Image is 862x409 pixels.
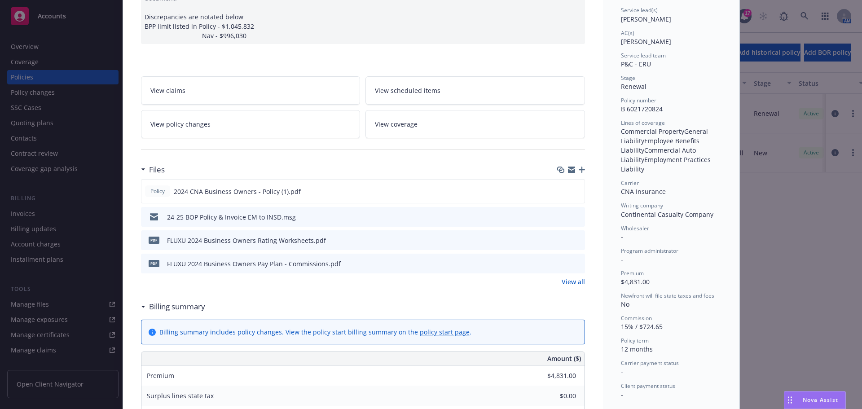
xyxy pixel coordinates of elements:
[167,212,296,222] div: 24-25 BOP Policy & Invoice EM to INSD.msg
[141,301,205,312] div: Billing summary
[621,359,679,367] span: Carrier payment status
[621,179,639,187] span: Carrier
[141,76,361,105] a: View claims
[573,187,581,196] button: preview file
[573,259,581,268] button: preview file
[149,301,205,312] h3: Billing summary
[141,164,165,176] div: Files
[149,164,165,176] h3: Files
[150,119,211,129] span: View policy changes
[621,105,663,113] span: B 6021720824
[547,354,581,363] span: Amount ($)
[559,187,566,196] button: download file
[365,110,585,138] a: View coverage
[784,391,846,409] button: Nova Assist
[621,269,644,277] span: Premium
[150,86,185,95] span: View claims
[559,259,566,268] button: download file
[141,110,361,138] a: View policy changes
[621,202,663,209] span: Writing company
[621,368,623,376] span: -
[621,15,671,23] span: [PERSON_NAME]
[621,37,671,46] span: [PERSON_NAME]
[621,224,649,232] span: Wholesaler
[523,369,581,383] input: 0.00
[621,345,653,353] span: 12 months
[147,371,174,380] span: Premium
[375,119,418,129] span: View coverage
[621,277,650,286] span: $4,831.00
[149,260,159,267] span: pdf
[621,146,698,164] span: Commercial Auto Liability
[149,237,159,243] span: pdf
[523,389,581,403] input: 0.00
[621,136,701,154] span: Employee Benefits Liability
[621,255,623,264] span: -
[621,233,623,241] span: -
[621,6,658,14] span: Service lead(s)
[621,187,666,196] span: CNA Insurance
[621,337,649,344] span: Policy term
[559,236,566,245] button: download file
[573,236,581,245] button: preview file
[159,327,471,337] div: Billing summary includes policy changes. View the policy start billing summary on the .
[621,52,666,59] span: Service lead team
[621,292,714,299] span: Newfront will file state taxes and fees
[420,328,470,336] a: policy start page
[621,210,713,219] span: Continental Casualty Company
[573,212,581,222] button: preview file
[559,212,566,222] button: download file
[621,247,678,255] span: Program administrator
[621,322,663,331] span: 15% / $724.65
[621,60,651,68] span: P&C - ERU
[621,390,623,399] span: -
[621,29,634,37] span: AC(s)
[562,277,585,286] a: View all
[174,187,301,196] span: 2024 CNA Business Owners - Policy (1).pdf
[147,391,214,400] span: Surplus lines state tax
[621,155,712,173] span: Employment Practices Liability
[621,74,635,82] span: Stage
[149,187,167,195] span: Policy
[375,86,440,95] span: View scheduled items
[784,391,796,409] div: Drag to move
[621,382,675,390] span: Client payment status
[167,259,341,268] div: FLUXU 2024 Business Owners Pay Plan - Commissions.pdf
[365,76,585,105] a: View scheduled items
[621,82,646,91] span: Renewal
[621,127,684,136] span: Commercial Property
[621,314,652,322] span: Commission
[621,300,629,308] span: No
[621,97,656,104] span: Policy number
[621,127,710,145] span: General Liability
[621,119,665,127] span: Lines of coverage
[167,236,326,245] div: FLUXU 2024 Business Owners Rating Worksheets.pdf
[803,396,838,404] span: Nova Assist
